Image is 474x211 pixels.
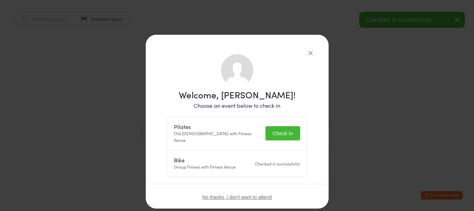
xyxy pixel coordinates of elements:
div: Group Fitness with Fitness Venue [174,157,236,170]
div: Checked in successfully! [255,160,300,167]
div: Bike [174,157,236,163]
button: Check in [265,126,300,140]
div: Old [DEMOGRAPHIC_DATA] with Fitness Venue [174,123,261,143]
p: Choose an event below to check in [167,102,307,109]
img: no_photo.png [221,54,253,87]
div: Pilates [174,123,261,130]
button: No thanks, I don't want to attend [202,194,272,200]
h1: Welcome, [PERSON_NAME]! [167,90,307,99]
